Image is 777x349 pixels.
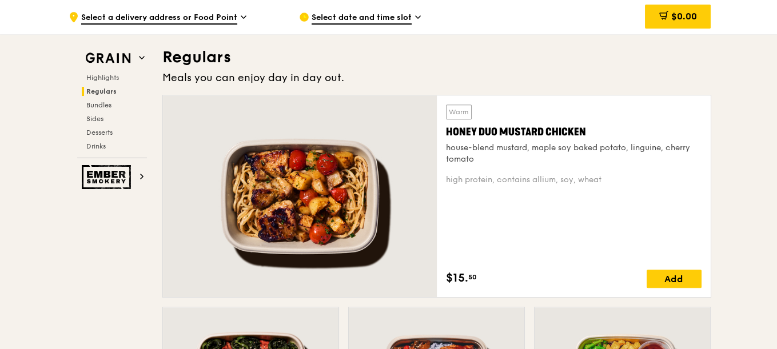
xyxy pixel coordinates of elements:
img: Ember Smokery web logo [82,165,134,189]
span: Regulars [86,87,117,95]
span: Desserts [86,129,113,137]
span: Highlights [86,74,119,82]
div: high protein, contains allium, soy, wheat [446,174,702,186]
div: Warm [446,105,472,119]
span: Sides [86,115,103,123]
div: Meals you can enjoy day in day out. [162,70,711,86]
div: Add [647,270,702,288]
span: Bundles [86,101,111,109]
div: Honey Duo Mustard Chicken [446,124,702,140]
span: Select date and time slot [312,12,412,25]
span: Drinks [86,142,106,150]
span: $15. [446,270,468,287]
span: Select a delivery address or Food Point [81,12,237,25]
span: 50 [468,272,477,282]
img: Grain web logo [82,48,134,69]
span: $0.00 [671,11,696,22]
h3: Regulars [162,47,711,67]
div: house-blend mustard, maple soy baked potato, linguine, cherry tomato [446,142,702,165]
